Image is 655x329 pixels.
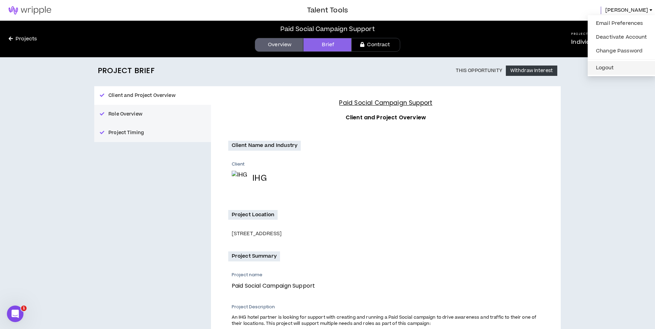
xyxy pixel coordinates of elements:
[592,63,651,73] button: Logout
[255,38,303,52] a: Overview
[232,230,543,238] div: [STREET_ADDRESS]
[232,272,538,278] p: Project name
[94,105,211,123] button: Role Overview
[228,113,543,122] h3: Client and Project Overview
[228,141,301,150] p: Client Name and Industry
[228,98,543,108] h4: Paid Social Campaign Support
[252,174,267,183] h4: IHG
[506,66,557,76] button: Withdraw Interest
[571,38,621,46] p: Individual Project
[592,46,651,56] a: Change Password
[21,306,27,311] span: 1
[228,251,280,261] p: Project Summary
[456,68,502,73] p: This Opportunity
[232,161,245,167] p: Client
[98,66,155,75] h2: Project Brief
[7,306,23,322] iframe: Intercom live chat
[228,210,278,220] p: Project Location
[605,7,648,14] span: [PERSON_NAME]
[571,32,621,36] h5: Project Type
[94,123,211,142] button: Project Timing
[232,304,543,310] p: Project Description
[303,38,351,52] a: Brief
[592,18,651,29] a: Email Preferences
[232,171,247,186] img: IHG
[592,32,651,42] a: Deactivate Account
[280,24,375,34] div: Paid Social Campaign Support
[232,281,538,290] p: Paid Social Campaign Support
[307,5,348,16] h3: Talent Tools
[351,38,400,52] a: Contract
[232,314,536,327] span: An IHG hotel partner is looking for support with creating and running a Paid Social campaign to d...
